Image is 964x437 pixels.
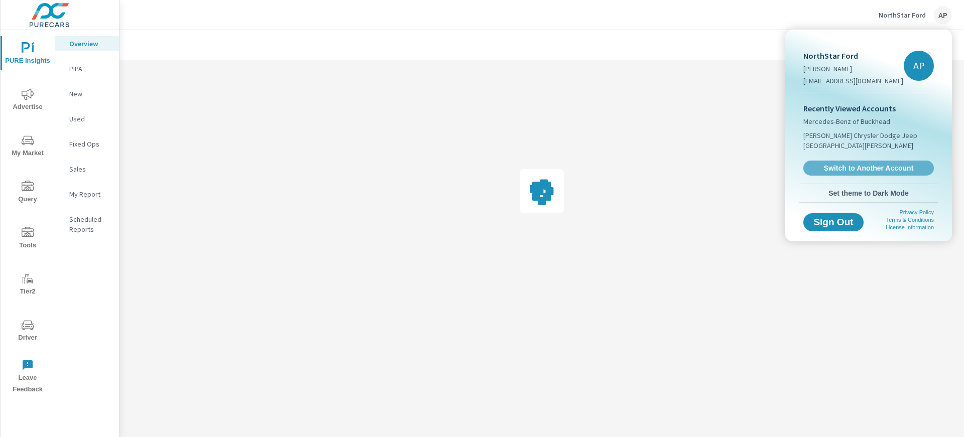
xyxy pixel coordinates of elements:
span: Sign Out [811,218,856,227]
a: Terms & Conditions [886,217,934,223]
button: Set theme to Dark Mode [799,184,938,202]
p: [PERSON_NAME] [803,64,903,74]
span: [PERSON_NAME] Chrysler Dodge Jeep [GEOGRAPHIC_DATA][PERSON_NAME] [803,130,934,151]
a: Privacy Policy [900,209,934,215]
span: Set theme to Dark Mode [803,189,934,198]
p: [EMAIL_ADDRESS][DOMAIN_NAME] [803,76,903,86]
span: Mercedes-Benz of Buckhead [803,116,890,126]
p: NorthStar Ford [803,50,903,62]
p: Recently Viewed Accounts [803,102,934,114]
span: Switch to Another Account [809,164,928,173]
div: AP [904,51,934,81]
button: Sign Out [803,213,864,231]
a: Switch to Another Account [803,161,934,176]
a: License Information [886,224,934,230]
